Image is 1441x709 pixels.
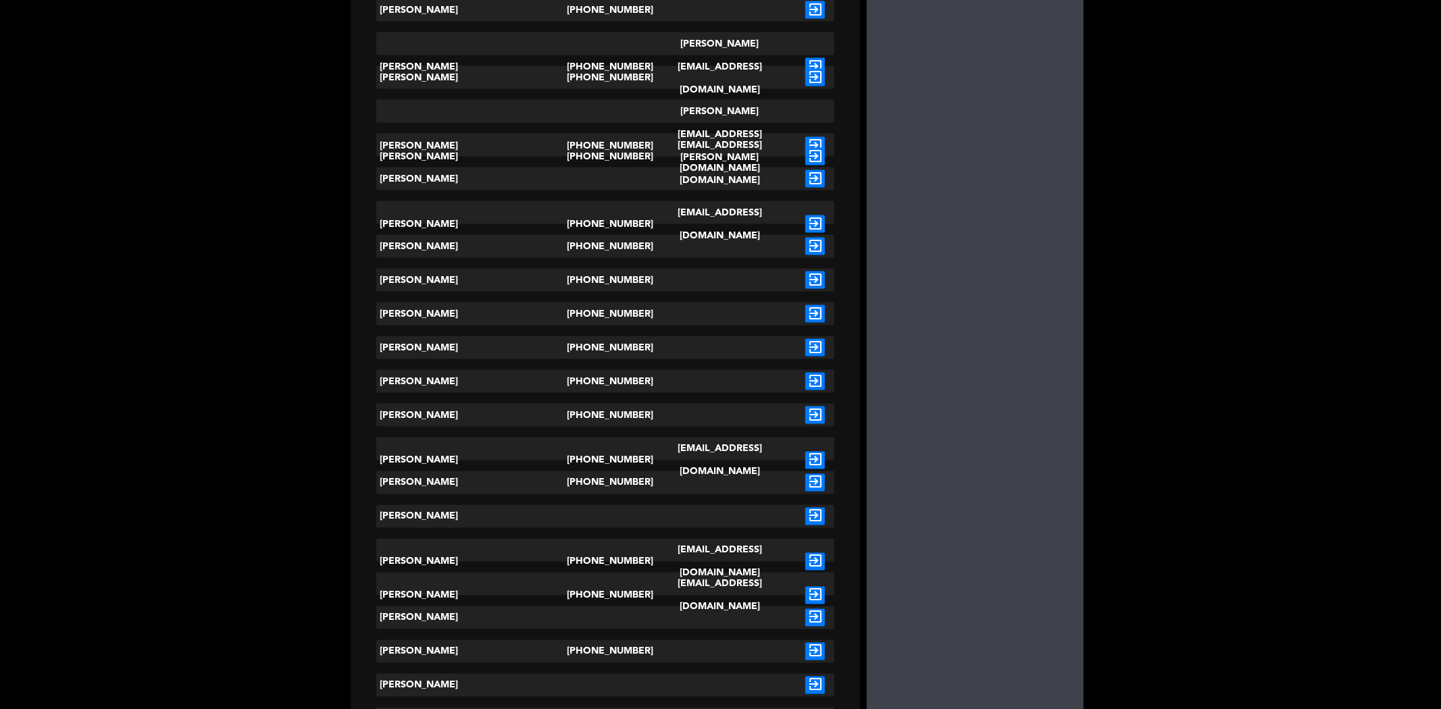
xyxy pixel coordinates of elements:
i: exit_to_app [805,677,825,694]
div: [PHONE_NUMBER] [567,66,643,89]
i: exit_to_app [805,238,825,255]
i: exit_to_app [805,373,825,390]
div: [PHONE_NUMBER] [567,573,643,619]
div: [PERSON_NAME] [376,66,567,89]
div: [PERSON_NAME] [376,235,567,258]
div: [PERSON_NAME] [376,370,567,393]
div: [EMAIL_ADDRESS][DOMAIN_NAME] [644,438,797,483]
div: [PHONE_NUMBER] [567,471,643,494]
div: [PHONE_NUMBER] [567,640,643,663]
i: exit_to_app [805,643,825,660]
div: [PERSON_NAME] [376,134,567,180]
div: [PHONE_NUMBER] [567,404,643,427]
div: [PERSON_NAME] [376,438,567,483]
div: [PHONE_NUMBER] [567,32,643,101]
i: exit_to_app [805,170,825,188]
div: [EMAIL_ADDRESS][DOMAIN_NAME] [644,573,797,619]
i: exit_to_app [805,587,825,604]
div: [PHONE_NUMBER] [567,201,643,247]
div: [PERSON_NAME] [376,167,567,190]
i: exit_to_app [805,339,825,357]
i: exit_to_app [805,148,825,165]
i: exit_to_app [805,58,825,76]
div: [PERSON_NAME] [376,606,567,629]
i: exit_to_app [805,406,825,424]
div: [PHONE_NUMBER] [567,134,643,180]
i: exit_to_app [805,474,825,492]
div: [PERSON_NAME][EMAIL_ADDRESS][DOMAIN_NAME] [644,32,797,101]
div: [PHONE_NUMBER] [567,539,643,585]
i: exit_to_app [805,1,825,19]
i: exit_to_app [805,609,825,627]
div: [PERSON_NAME] [376,269,567,292]
div: [EMAIL_ADDRESS][DOMAIN_NAME] [644,539,797,585]
i: exit_to_app [805,305,825,323]
div: [EMAIL_ADDRESS][DOMAIN_NAME] [644,134,797,180]
div: [PERSON_NAME] [376,303,567,325]
div: [PHONE_NUMBER] [567,336,643,359]
div: [PHONE_NUMBER] [567,235,643,258]
div: [PERSON_NAME] [376,505,567,528]
i: exit_to_app [805,553,825,571]
div: [PERSON_NAME] [376,201,567,247]
div: [PHONE_NUMBER] [567,438,643,483]
div: [PERSON_NAME] [376,100,567,192]
i: exit_to_app [805,452,825,469]
div: [PERSON_NAME] [376,539,567,585]
div: [PERSON_NAME][EMAIL_ADDRESS][PERSON_NAME][DOMAIN_NAME] [644,100,797,192]
div: [PHONE_NUMBER] [567,269,643,292]
div: [PERSON_NAME] [376,404,567,427]
i: exit_to_app [805,69,825,86]
i: exit_to_app [805,508,825,525]
i: exit_to_app [805,271,825,289]
div: [PERSON_NAME] [376,573,567,619]
div: [PHONE_NUMBER] [567,370,643,393]
div: [EMAIL_ADDRESS][DOMAIN_NAME] [644,201,797,247]
div: [PHONE_NUMBER] [567,100,643,192]
div: [PERSON_NAME] [376,674,567,697]
div: [PERSON_NAME] [376,640,567,663]
div: [PERSON_NAME] [376,471,567,494]
i: exit_to_app [805,215,825,233]
div: [PERSON_NAME] [376,32,567,101]
div: [PHONE_NUMBER] [567,303,643,325]
div: [PERSON_NAME] [376,336,567,359]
